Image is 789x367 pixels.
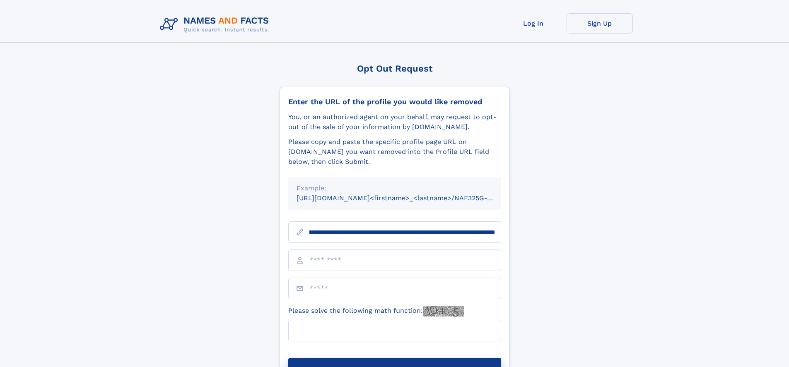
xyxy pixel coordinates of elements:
[157,13,276,36] img: Logo Names and Facts
[288,97,501,106] div: Enter the URL of the profile you would like removed
[567,13,633,34] a: Sign Up
[288,112,501,132] div: You, or an authorized agent on your behalf, may request to opt-out of the sale of your informatio...
[297,194,517,202] small: [URL][DOMAIN_NAME]<firstname>_<lastname>/NAF325G-xxxxxxxx
[288,137,501,167] div: Please copy and paste the specific profile page URL on [DOMAIN_NAME] you want removed into the Pr...
[280,63,510,74] div: Opt Out Request
[297,183,493,193] div: Example:
[500,13,567,34] a: Log In
[288,306,464,317] label: Please solve the following math function:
